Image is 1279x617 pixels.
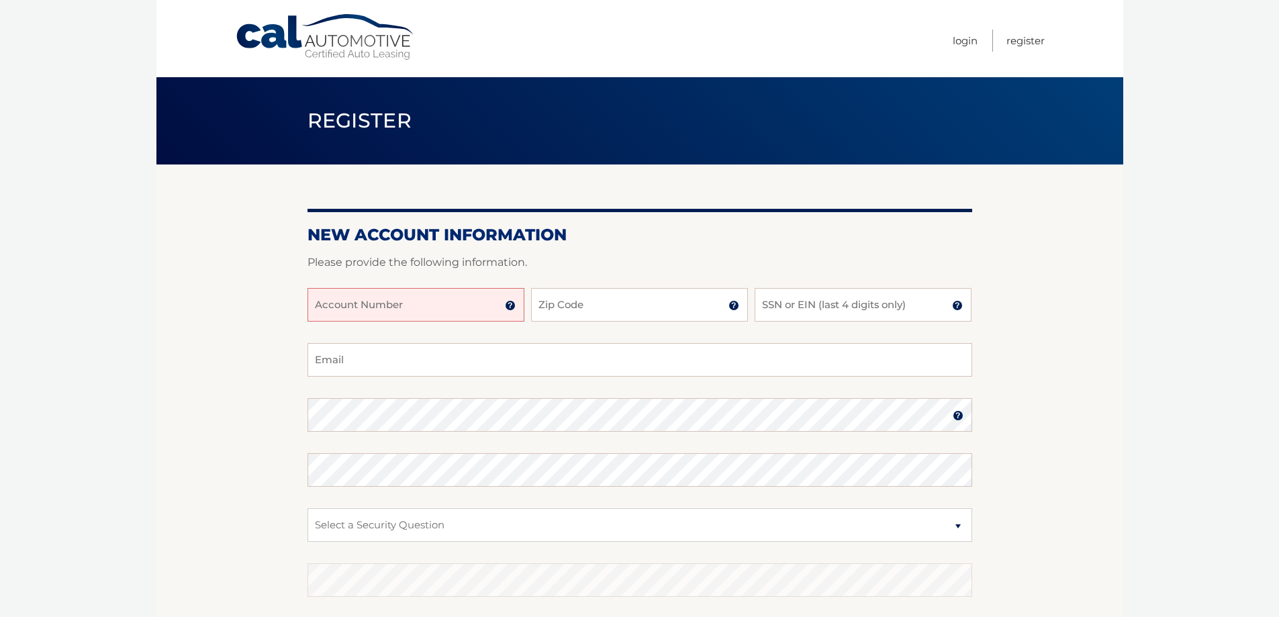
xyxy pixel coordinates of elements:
img: tooltip.svg [952,300,963,311]
input: Zip Code [531,288,748,322]
img: tooltip.svg [728,300,739,311]
h2: New Account Information [307,225,972,245]
a: Cal Automotive [235,13,416,61]
input: Email [307,343,972,377]
input: SSN or EIN (last 4 digits only) [755,288,972,322]
img: tooltip.svg [953,410,963,421]
a: Login [953,30,978,52]
input: Account Number [307,288,524,322]
span: Register [307,108,412,133]
p: Please provide the following information. [307,253,972,272]
img: tooltip.svg [505,300,516,311]
a: Register [1006,30,1045,52]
